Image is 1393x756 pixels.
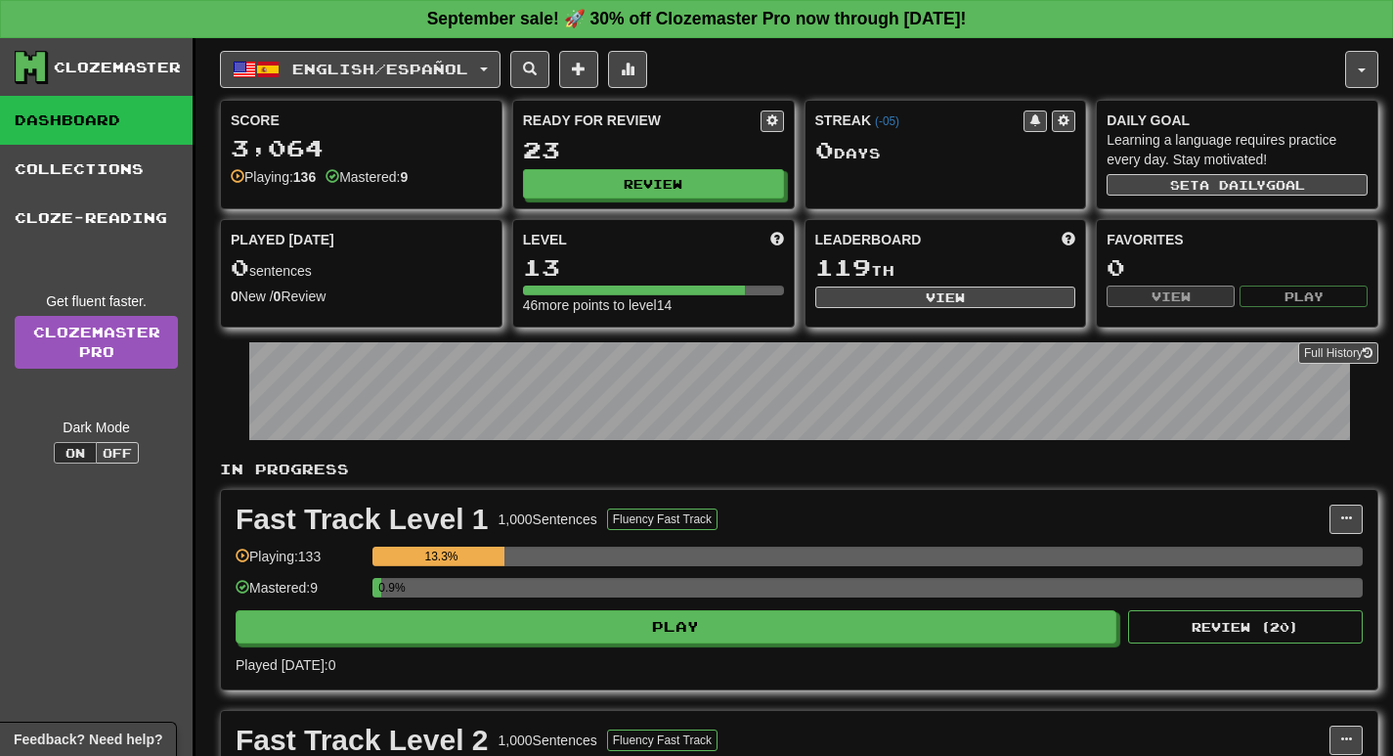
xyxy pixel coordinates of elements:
[815,255,1076,281] div: th
[815,136,834,163] span: 0
[607,730,718,751] button: Fluency Fast Track
[15,418,178,437] div: Dark Mode
[274,289,282,304] strong: 0
[96,442,139,464] button: Off
[231,230,334,249] span: Played [DATE]
[236,547,363,579] div: Playing: 133
[523,295,784,315] div: 46 more points to level 14
[400,169,408,185] strong: 9
[1240,286,1368,307] button: Play
[815,253,871,281] span: 119
[15,316,178,369] a: ClozemasterPro
[15,291,178,311] div: Get fluent faster.
[292,61,468,77] span: English / Español
[236,578,363,610] div: Mastered: 9
[1199,178,1266,192] span: a daily
[236,726,489,755] div: Fast Track Level 2
[1107,111,1368,130] div: Daily Goal
[231,255,492,281] div: sentences
[499,510,597,529] div: 1,000 Sentences
[231,287,492,306] div: New / Review
[326,167,408,187] div: Mastered:
[1107,255,1368,280] div: 0
[1107,286,1235,307] button: View
[1107,174,1368,196] button: Seta dailygoal
[14,730,162,749] span: Open feedback widget
[231,136,492,160] div: 3,064
[815,230,922,249] span: Leaderboard
[1062,230,1075,249] span: This week in points, UTC
[231,111,492,130] div: Score
[815,287,1076,308] button: View
[1107,230,1368,249] div: Favorites
[236,610,1116,644] button: Play
[510,51,549,88] button: Search sentences
[608,51,647,88] button: More stats
[559,51,598,88] button: Add sentence to collection
[231,289,239,304] strong: 0
[607,509,718,530] button: Fluency Fast Track
[1107,130,1368,169] div: Learning a language requires practice every day. Stay motivated!
[1298,342,1378,364] button: Full History
[770,230,784,249] span: Score more points to level up
[499,731,597,750] div: 1,000 Sentences
[815,138,1076,163] div: Day s
[378,547,503,566] div: 13.3%
[523,255,784,280] div: 13
[236,505,489,534] div: Fast Track Level 1
[523,169,784,199] button: Review
[220,460,1378,479] p: In Progress
[523,230,567,249] span: Level
[1128,610,1363,644] button: Review (20)
[523,138,784,162] div: 23
[378,578,381,598] div: 0.9%
[427,9,967,28] strong: September sale! 🚀 30% off Clozemaster Pro now through [DATE]!
[236,657,335,673] span: Played [DATE]: 0
[231,253,249,281] span: 0
[815,111,1024,130] div: Streak
[54,442,97,464] button: On
[293,169,316,185] strong: 136
[220,51,501,88] button: English/Español
[875,114,899,128] a: (-05)
[231,167,316,187] div: Playing:
[523,111,761,130] div: Ready for Review
[54,58,181,77] div: Clozemaster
